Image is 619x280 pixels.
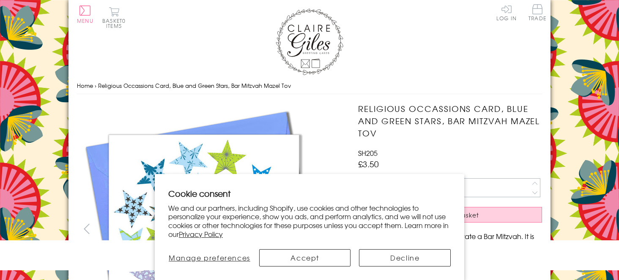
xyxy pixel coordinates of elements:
a: Home [77,82,93,90]
button: Decline [359,249,451,266]
h2: Cookie consent [168,188,451,199]
a: Privacy Policy [179,229,223,239]
span: › [95,82,96,90]
span: £3.50 [358,158,379,170]
button: Accept [259,249,351,266]
p: We and our partners, including Shopify, use cookies and other technologies to personalize your ex... [168,204,451,239]
span: SH205 [358,148,378,158]
button: Menu [77,5,93,23]
img: Claire Giles Greetings Cards [276,8,343,75]
h1: Religious Occassions Card, Blue and Green Stars, Bar Mitzvah Mazel Tov [358,103,542,139]
a: Trade [529,4,546,22]
button: Manage preferences [168,249,251,266]
span: Manage preferences [169,253,250,263]
button: prev [77,219,96,238]
button: Basket0 items [102,7,126,28]
span: Menu [77,17,93,24]
nav: breadcrumbs [77,77,542,95]
span: Religious Occassions Card, Blue and Green Stars, Bar Mitzvah Mazel Tov [98,82,291,90]
span: Trade [529,4,546,21]
span: 0 items [106,17,126,30]
a: Log In [496,4,517,21]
